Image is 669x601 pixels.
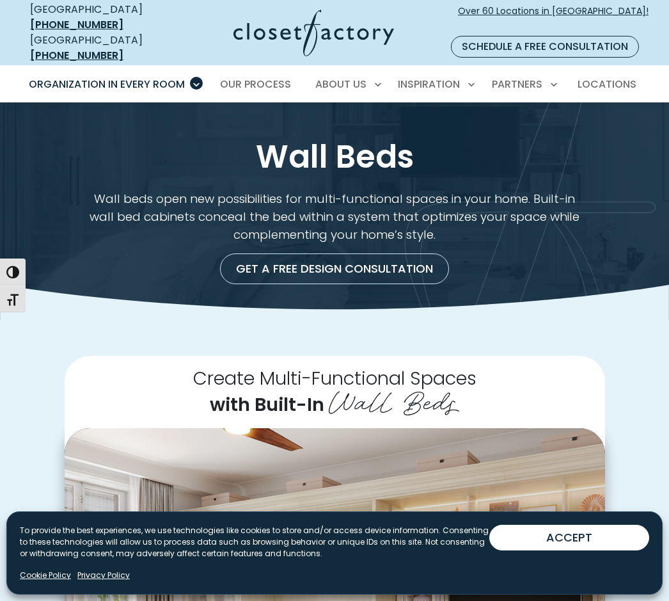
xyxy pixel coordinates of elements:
button: ACCEPT [489,525,649,550]
a: Schedule a Free Consultation [451,36,639,58]
span: with Built-In [210,392,324,417]
a: Privacy Policy [77,570,130,581]
span: Partners [492,77,542,92]
p: To provide the best experiences, we use technologies like cookies to store and/or access device i... [20,525,489,559]
p: Wall beds open new possibilities for multi-functional spaces in your home. Built-in wall bed cabi... [90,190,579,244]
span: Wall Beds [329,378,459,420]
span: Organization in Every Room [29,77,185,92]
span: About Us [315,77,366,92]
span: Our Process [220,77,291,92]
div: [GEOGRAPHIC_DATA] [30,2,169,33]
div: [GEOGRAPHIC_DATA] [30,33,169,63]
a: Get a Free Design Consultation [220,253,449,284]
a: Cookie Policy [20,570,71,581]
span: Locations [578,77,636,92]
span: Over 60 Locations in [GEOGRAPHIC_DATA]! [458,4,649,31]
h1: Wall Beds [39,139,630,175]
nav: Primary Menu [20,67,649,102]
a: [PHONE_NUMBER] [30,48,123,63]
span: Create Multi-Functional Spaces [193,365,476,391]
span: Inspiration [398,77,460,92]
img: Closet Factory Logo [233,10,394,56]
a: [PHONE_NUMBER] [30,17,123,32]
